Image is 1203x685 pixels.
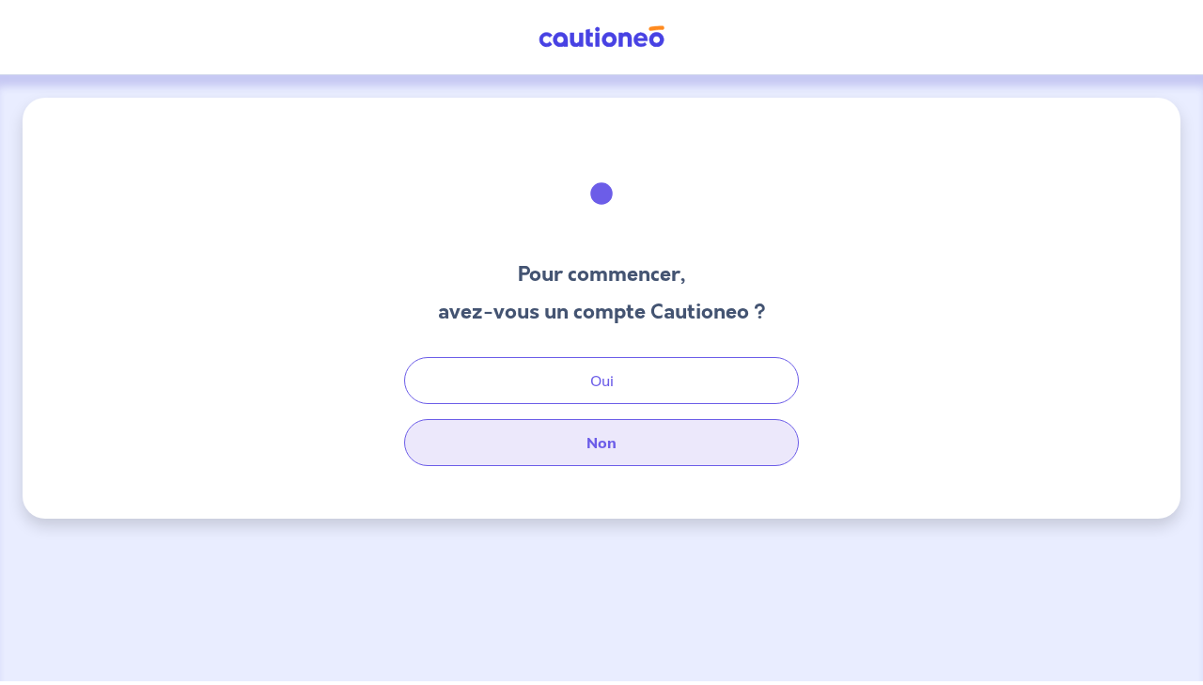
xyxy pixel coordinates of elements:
button: Non [404,419,799,466]
h3: avez-vous un compte Cautioneo ? [438,297,766,327]
img: Cautioneo [531,25,672,49]
button: Oui [404,357,799,404]
h3: Pour commencer, [438,259,766,289]
img: illu_welcome.svg [551,143,652,244]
